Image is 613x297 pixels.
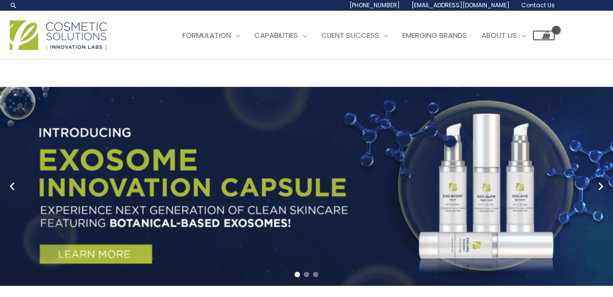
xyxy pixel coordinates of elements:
span: Go to slide 3 [313,272,318,277]
span: Capabilities [254,30,298,40]
a: Formulation [175,21,247,50]
a: Search icon link [10,1,17,9]
a: Client Success [314,21,395,50]
span: About Us [481,30,517,40]
span: [EMAIL_ADDRESS][DOMAIN_NAME] [412,1,510,9]
button: Next slide [594,179,608,194]
a: About Us [474,21,533,50]
span: Go to slide 2 [304,272,309,277]
span: Contact Us [521,1,555,9]
span: Client Success [321,30,379,40]
img: Cosmetic Solutions Logo [10,20,107,50]
span: Go to slide 1 [295,272,300,277]
span: [PHONE_NUMBER] [349,1,400,9]
a: Emerging Brands [395,21,474,50]
a: View Shopping Cart, empty [533,31,555,40]
span: Emerging Brands [402,30,467,40]
span: Formulation [182,30,231,40]
button: Previous slide [5,179,19,194]
a: Capabilities [247,21,314,50]
nav: Site Navigation [168,21,555,50]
